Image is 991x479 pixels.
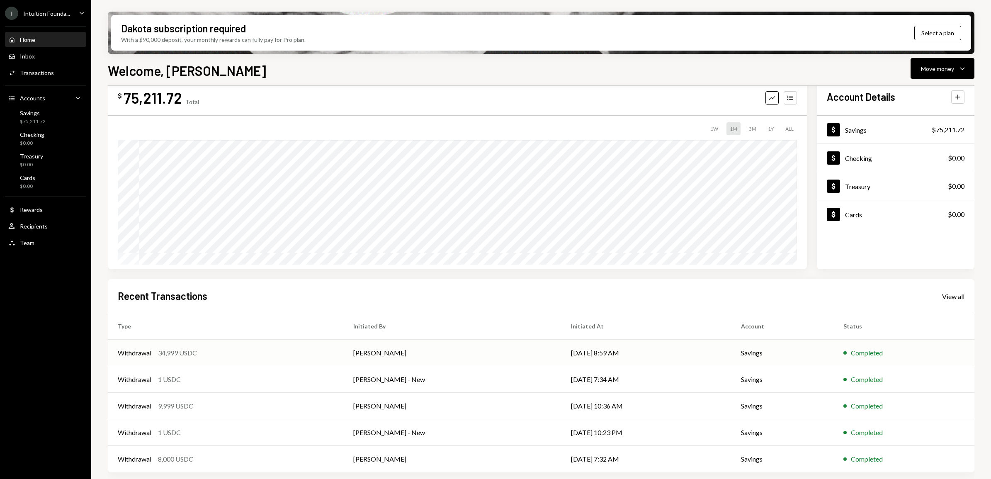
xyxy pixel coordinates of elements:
td: [PERSON_NAME] - New [343,366,561,393]
div: Savings [20,109,46,117]
div: Checking [845,154,872,162]
a: Cards$0.00 [5,172,86,192]
div: Cards [20,174,35,181]
td: Savings [731,393,833,419]
div: $75,211.72 [932,125,964,135]
div: I [5,7,18,20]
div: Withdrawal [118,401,151,411]
th: Status [833,313,974,340]
div: Total [185,98,199,105]
div: Team [20,239,34,246]
td: [PERSON_NAME] [343,340,561,366]
a: Transactions [5,65,86,80]
a: Team [5,235,86,250]
a: Cards$0.00 [817,200,974,228]
div: $ [118,92,122,100]
div: 75,211.72 [124,88,182,107]
td: Savings [731,419,833,446]
div: $0.00 [948,209,964,219]
a: Accounts [5,90,86,105]
a: Home [5,32,86,47]
div: 1 USDC [158,428,181,438]
h2: Account Details [827,90,895,104]
a: Checking$0.00 [817,144,974,172]
th: Account [731,313,833,340]
a: Recipients [5,219,86,233]
div: $0.00 [20,161,43,168]
div: 1W [707,122,721,135]
a: Savings$75,211.72 [817,116,974,143]
button: Move money [911,58,974,79]
div: 1 USDC [158,374,181,384]
div: ALL [782,122,797,135]
div: Rewards [20,206,43,213]
div: Checking [20,131,44,138]
div: Inbox [20,53,35,60]
div: 3M [746,122,760,135]
div: $0.00 [948,181,964,191]
td: [PERSON_NAME] [343,393,561,419]
div: Cards [845,211,862,219]
a: Treasury$0.00 [817,172,974,200]
div: Completed [851,401,883,411]
div: Withdrawal [118,348,151,358]
div: $0.00 [948,153,964,163]
td: [DATE] 10:23 PM [561,419,731,446]
div: 34,999 USDC [158,348,197,358]
a: Inbox [5,49,86,63]
div: Dakota subscription required [121,22,246,35]
div: $0.00 [20,140,44,147]
div: Treasury [845,182,870,190]
div: Recipients [20,223,48,230]
div: With a $90,000 deposit, your monthly rewards can fully pay for Pro plan. [121,35,306,44]
div: Transactions [20,69,54,76]
td: [DATE] 8:59 AM [561,340,731,366]
th: Initiated At [561,313,731,340]
td: Savings [731,446,833,472]
a: Treasury$0.00 [5,150,86,170]
div: Completed [851,454,883,464]
h2: Recent Transactions [118,289,207,303]
div: Savings [845,126,867,134]
td: [PERSON_NAME] [343,446,561,472]
div: $0.00 [20,183,35,190]
th: Type [108,313,343,340]
div: Home [20,36,35,43]
td: [DATE] 10:36 AM [561,393,731,419]
td: Savings [731,340,833,366]
h1: Welcome, [PERSON_NAME] [108,62,266,79]
div: 1M [726,122,741,135]
button: Select a plan [914,26,961,40]
div: $75,211.72 [20,118,46,125]
td: Savings [731,366,833,393]
div: Completed [851,348,883,358]
div: Treasury [20,153,43,160]
div: Accounts [20,95,45,102]
div: Withdrawal [118,454,151,464]
div: Completed [851,428,883,438]
div: 9,999 USDC [158,401,193,411]
a: Rewards [5,202,86,217]
div: Withdrawal [118,428,151,438]
div: 1Y [765,122,777,135]
td: [DATE] 7:34 AM [561,366,731,393]
div: Move money [921,64,954,73]
div: Withdrawal [118,374,151,384]
th: Initiated By [343,313,561,340]
a: Savings$75,211.72 [5,107,86,127]
div: Completed [851,374,883,384]
a: View all [942,292,964,301]
div: Intuition Founda... [23,10,70,17]
a: Checking$0.00 [5,129,86,148]
td: [PERSON_NAME] - New [343,419,561,446]
td: [DATE] 7:32 AM [561,446,731,472]
div: 8,000 USDC [158,454,193,464]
